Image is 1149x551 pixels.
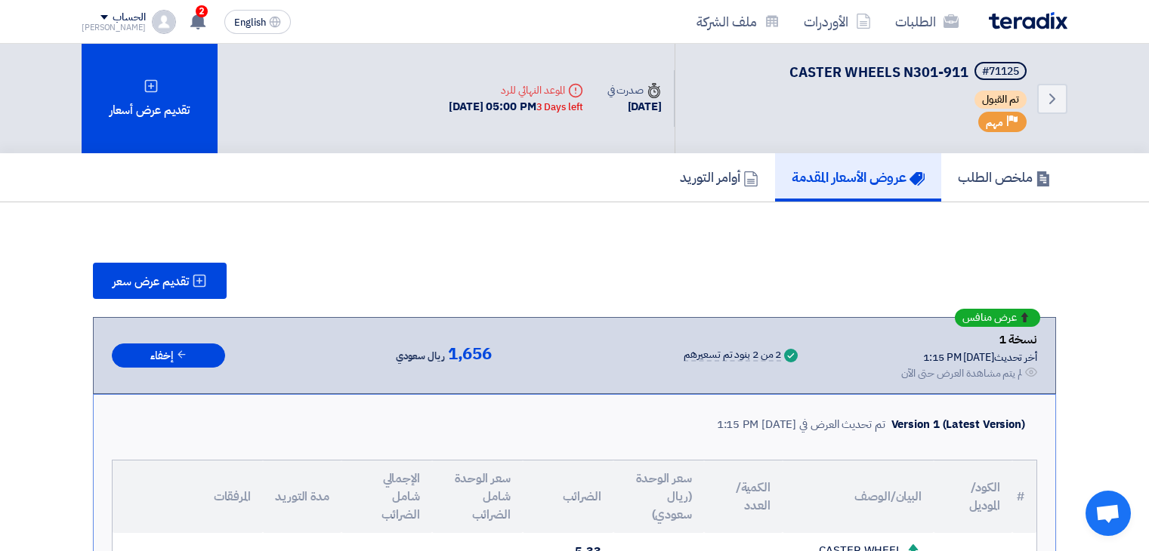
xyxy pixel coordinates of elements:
div: الحساب [113,11,145,24]
th: مدة التوريد [263,460,341,533]
span: 1,656 [448,345,493,363]
div: Version 1 (Latest Version) [891,416,1025,433]
th: سعر الوحدة شامل الضرائب [432,460,523,533]
th: الضرائب [523,460,613,533]
div: صدرت في [607,82,662,98]
a: Open chat [1086,491,1131,536]
th: الكمية/العدد [704,460,783,533]
div: 3 Days left [536,100,583,115]
div: الموعد النهائي للرد [449,82,582,98]
h5: عروض الأسعار المقدمة [792,168,925,186]
a: ملخص الطلب [941,153,1067,202]
span: تم القبول [974,91,1027,109]
th: البيان/الوصف [783,460,934,533]
span: ريال سعودي [396,347,445,365]
div: نسخة 1 [901,330,1037,349]
a: ملف الشركة [684,4,792,39]
span: CASTER WHEELS N301-911 [789,62,968,82]
a: عروض الأسعار المقدمة [775,153,941,202]
th: المرفقات [113,460,263,533]
span: عرض منافس [962,312,1017,323]
a: أوامر التوريد [663,153,775,202]
img: Teradix logo [989,12,1067,29]
th: الكود/الموديل [934,460,1012,533]
span: تقديم عرض سعر [113,275,189,288]
div: تم تحديث العرض في [DATE] 1:15 PM [717,416,885,433]
img: profile_test.png [152,10,176,34]
th: # [1012,460,1036,533]
h5: أوامر التوريد [680,168,758,186]
a: الأوردرات [792,4,883,39]
div: 2 من 2 بنود تم تسعيرهم [684,349,781,362]
button: تقديم عرض سعر [93,263,227,299]
div: [PERSON_NAME] [82,23,146,32]
div: تقديم عرض أسعار [82,44,218,153]
span: English [234,17,266,28]
div: #71125 [982,66,1019,77]
th: الإجمالي شامل الضرائب [341,460,432,533]
button: إخفاء [112,343,225,368]
div: [DATE] 05:00 PM [449,98,582,115]
div: [DATE] [607,98,662,115]
div: أخر تحديث [DATE] 1:15 PM [901,349,1037,365]
h5: CASTER WHEELS N301-911 [789,62,1030,83]
th: سعر الوحدة (ريال سعودي) [613,460,704,533]
button: English [224,10,291,34]
span: مهم [986,115,1003,130]
a: الطلبات [883,4,971,39]
div: لم يتم مشاهدة العرض حتى الآن [901,365,1022,381]
h5: ملخص الطلب [958,168,1051,186]
span: 2 [196,5,208,17]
